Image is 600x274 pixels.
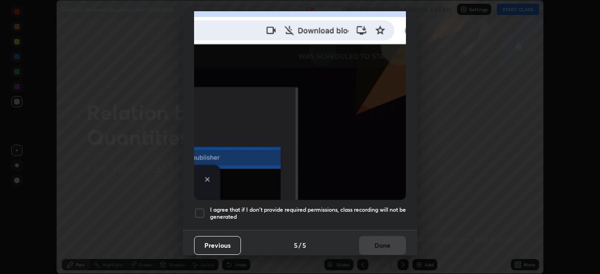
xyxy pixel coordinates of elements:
[302,240,306,250] h4: 5
[294,240,298,250] h4: 5
[210,206,406,221] h5: I agree that if I don't provide required permissions, class recording will not be generated
[194,236,241,255] button: Previous
[299,240,301,250] h4: /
